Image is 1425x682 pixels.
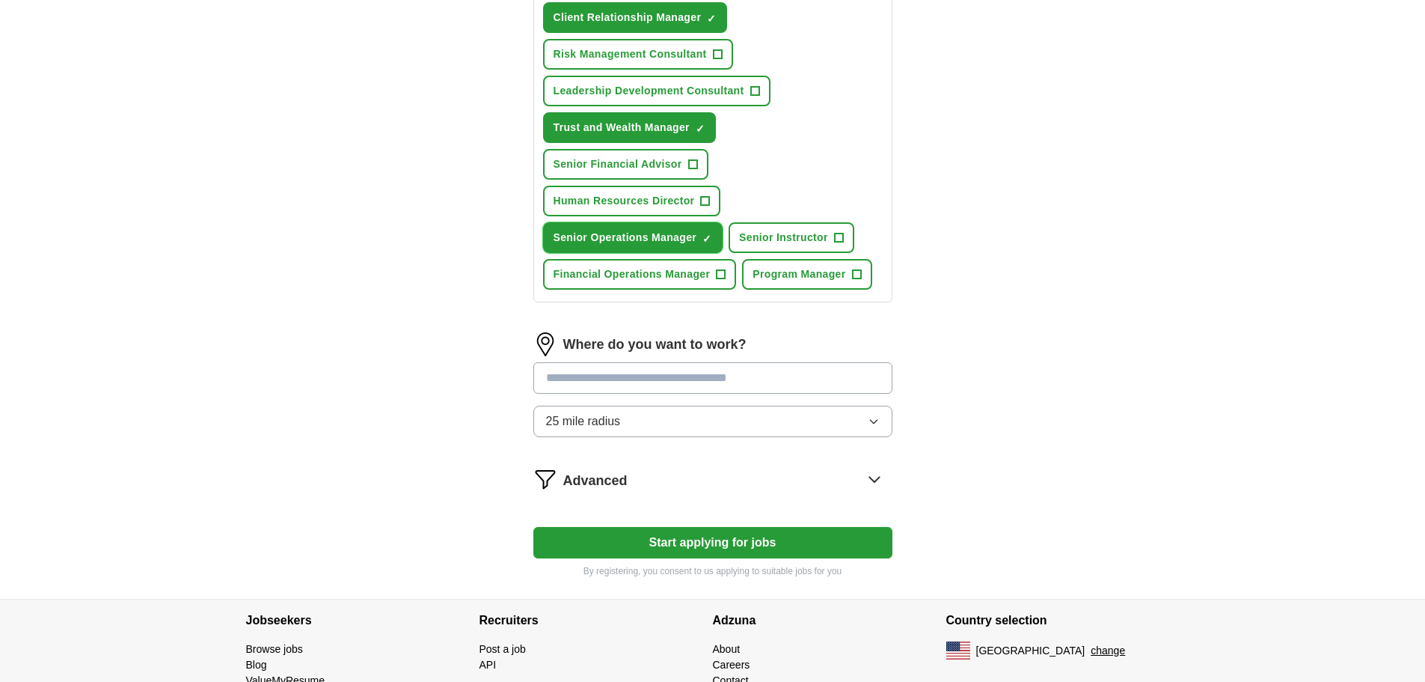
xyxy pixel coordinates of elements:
[479,659,497,671] a: API
[543,149,708,180] button: Senior Financial Advisor
[753,267,845,282] span: Program Manager
[702,233,711,245] span: ✓
[533,332,557,356] img: location.png
[742,259,871,290] button: Program Manager
[729,222,854,253] button: Senior Instructor
[563,335,747,355] label: Where do you want to work?
[533,467,557,491] img: filter
[554,193,695,209] span: Human Resources Director
[554,267,711,282] span: Financial Operations Manager
[246,659,267,671] a: Blog
[554,156,682,172] span: Senior Financial Advisor
[946,642,970,660] img: US flag
[479,643,526,655] a: Post a job
[554,46,707,62] span: Risk Management Consultant
[707,13,716,25] span: ✓
[554,120,690,136] span: Trust and Wealth Manager
[543,76,770,106] button: Leadership Development Consultant
[713,643,741,655] a: About
[546,412,621,430] span: 25 mile radius
[543,112,716,143] button: Trust and Wealth Manager✓
[554,10,702,25] span: Client Relationship Manager
[696,123,705,135] span: ✓
[246,643,303,655] a: Browse jobs
[543,2,728,33] button: Client Relationship Manager✓
[543,259,737,290] button: Financial Operations Manager
[554,83,744,99] span: Leadership Development Consultant
[739,230,828,246] span: Senior Instructor
[1091,643,1125,659] button: change
[543,39,733,70] button: Risk Management Consultant
[713,659,750,671] a: Careers
[563,471,628,491] span: Advanced
[543,186,721,216] button: Human Resources Director
[533,406,892,437] button: 25 mile radius
[976,643,1085,659] span: [GEOGRAPHIC_DATA]
[554,230,697,246] span: Senior Operations Manager
[946,600,1180,642] h4: Country selection
[533,527,892,558] button: Start applying for jobs
[543,222,723,253] button: Senior Operations Manager✓
[533,564,892,578] p: By registering, you consent to us applying to suitable jobs for you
